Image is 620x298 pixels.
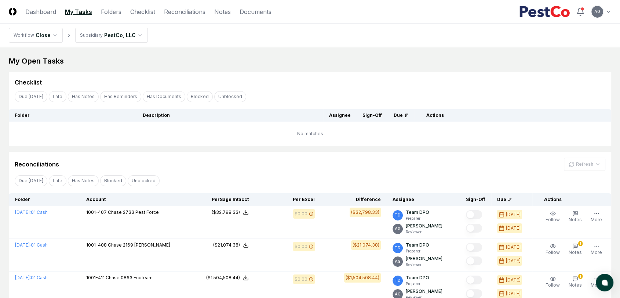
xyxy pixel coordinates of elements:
[206,274,249,281] button: ($1,504,508.44)
[567,242,583,257] button: 1Notes
[255,193,321,206] th: Per Excel
[406,255,442,262] p: [PERSON_NAME]
[189,193,255,206] th: Per Sage Intacct
[395,226,401,231] span: AG
[15,242,31,248] span: [DATE] :
[506,211,521,218] div: [DATE]
[15,160,59,169] div: Reconciliations
[567,274,583,290] button: 1Notes
[164,7,205,16] a: Reconciliations
[15,242,48,248] a: [DATE]:01 Cash
[128,175,160,186] button: Unblocked
[213,242,240,248] div: ($21,074.38)
[544,242,561,257] button: Follow
[14,32,34,39] div: Workflow
[212,209,240,216] div: ($32,798.33)
[86,196,183,203] div: Account
[108,242,170,248] span: Chase 2169 [PERSON_NAME]
[49,175,66,186] button: Late
[49,91,66,102] button: Late
[406,274,429,281] p: Team DPO
[9,56,611,66] div: My Open Tasks
[406,281,429,287] p: Preparer
[25,7,56,16] a: Dashboard
[9,28,148,43] nav: breadcrumb
[395,212,401,218] span: TD
[15,78,42,87] div: Checklist
[9,122,611,146] td: No matches
[80,32,103,39] div: Subsidiary
[519,6,570,18] img: PestCo logo
[346,274,379,281] div: ($1,504,508.44)
[295,211,307,217] div: $0.00
[569,249,582,255] span: Notes
[406,248,429,254] p: Preparer
[569,217,582,222] span: Notes
[9,193,80,206] th: Folder
[101,7,121,16] a: Folders
[240,7,271,16] a: Documents
[15,209,31,215] span: [DATE] :
[589,242,603,257] button: More
[143,91,185,102] button: Has Documents
[460,193,491,206] th: Sign-Off
[567,209,583,225] button: Notes
[86,242,107,248] span: 1001-408
[406,216,429,221] p: Preparer
[569,282,582,288] span: Notes
[9,109,137,122] th: Folder
[9,8,17,15] img: Logo
[86,209,107,215] span: 1001-407
[15,209,48,215] a: [DATE]:01 Cash
[406,262,442,268] p: Reviewer
[466,210,482,219] button: Mark complete
[86,275,105,280] span: 1001-411
[395,259,401,264] span: AG
[15,175,47,186] button: Due Today
[212,209,249,216] button: ($32,798.33)
[395,245,401,251] span: TD
[321,193,387,206] th: Difference
[420,112,605,119] div: Actions
[295,243,307,250] div: $0.00
[108,209,159,215] span: Chase 2733 Pest Force
[351,209,379,216] div: ($32,798.33)
[406,209,429,216] p: Team DPO
[213,242,249,248] button: ($21,074.38)
[546,282,560,288] span: Follow
[596,274,613,291] button: atlas-launcher
[466,243,482,252] button: Mark complete
[214,7,231,16] a: Notes
[544,274,561,290] button: Follow
[214,91,246,102] button: Unblocked
[406,223,442,229] p: [PERSON_NAME]
[594,9,600,14] span: AG
[466,289,482,298] button: Mark complete
[589,209,603,225] button: More
[506,244,521,251] div: [DATE]
[497,196,526,203] div: Due
[578,274,583,279] div: 1
[466,224,482,233] button: Mark complete
[546,217,560,222] span: Follow
[506,225,521,231] div: [DATE]
[394,112,409,119] div: Due
[137,109,323,122] th: Description
[65,7,92,16] a: My Tasks
[466,256,482,265] button: Mark complete
[15,91,47,102] button: Due Today
[206,274,240,281] div: ($1,504,508.44)
[506,258,521,264] div: [DATE]
[387,193,460,206] th: Assignee
[406,242,429,248] p: Team DPO
[506,277,521,283] div: [DATE]
[546,249,560,255] span: Follow
[406,288,442,295] p: [PERSON_NAME]
[578,241,583,246] div: 1
[406,229,442,235] p: Reviewer
[506,290,521,297] div: [DATE]
[591,5,604,18] button: AG
[100,175,126,186] button: Blocked
[466,276,482,284] button: Mark complete
[395,278,401,283] span: TD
